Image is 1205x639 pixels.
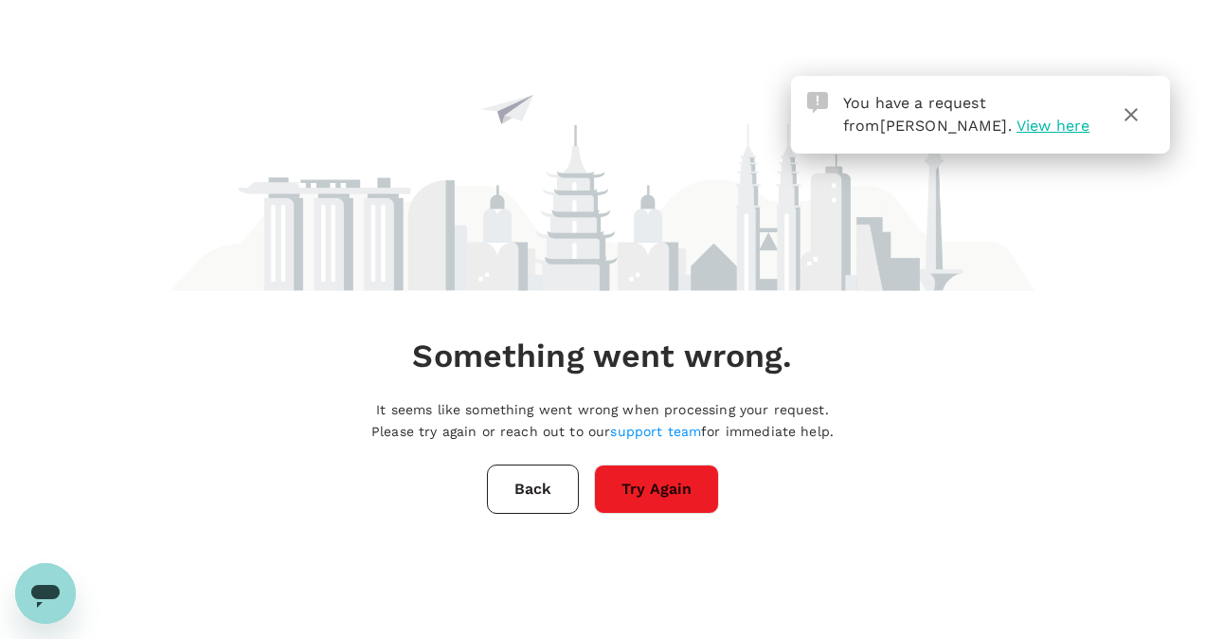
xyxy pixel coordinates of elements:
[594,465,719,514] button: Try Again
[1016,117,1089,135] span: View here
[610,424,701,439] a: support team
[171,10,1034,291] img: maintenance
[487,465,579,514] button: Back
[412,337,792,376] h4: Something went wrong.
[880,117,1008,135] span: [PERSON_NAME]
[807,92,828,113] img: Approval Request
[15,563,76,624] iframe: Button to launch messaging window
[843,94,1012,135] span: You have a request from .
[371,399,834,442] p: It seems like something went wrong when processing your request. Please try again or reach out to...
